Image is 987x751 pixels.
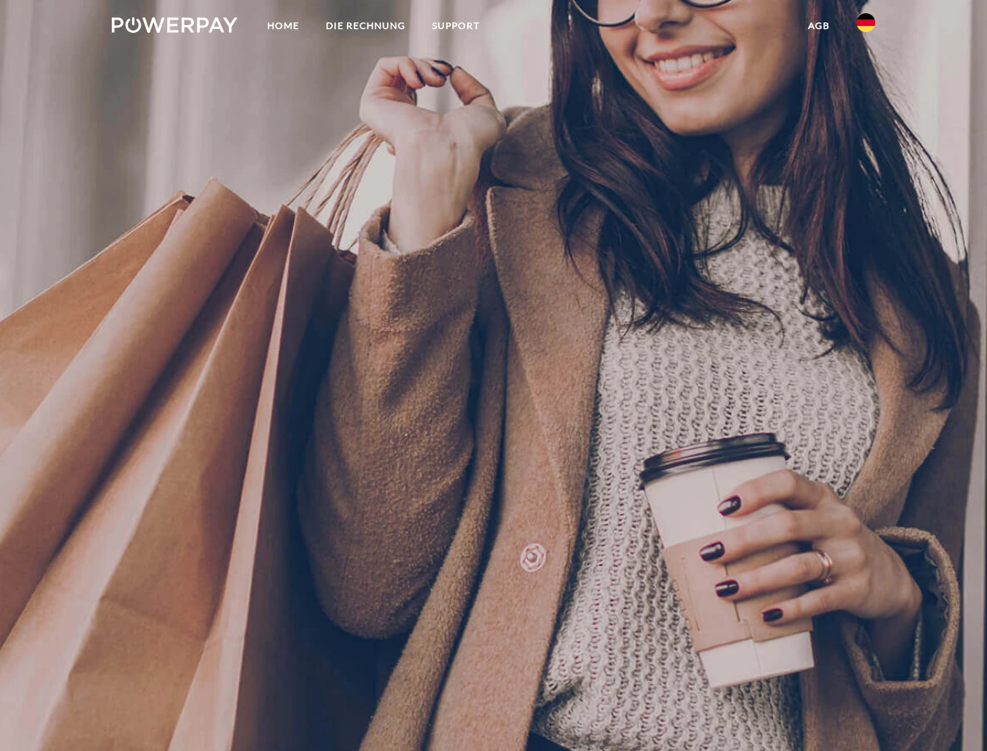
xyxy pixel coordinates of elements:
[856,13,875,32] img: de
[254,12,313,40] a: Home
[795,12,843,40] a: agb
[112,17,238,33] img: logo-powerpay-white.svg
[419,12,493,40] a: SUPPORT
[313,12,419,40] a: DIE RECHNUNG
